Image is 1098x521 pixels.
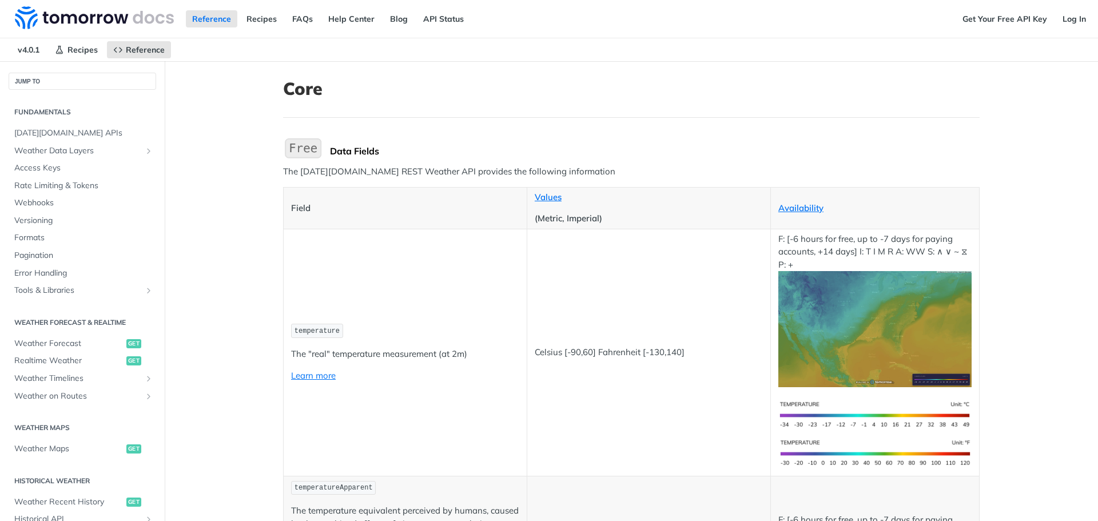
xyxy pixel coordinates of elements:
a: [DATE][DOMAIN_NAME] APIs [9,125,156,142]
a: Get Your Free API Key [956,10,1053,27]
a: Learn more [291,370,336,381]
p: Field [291,202,519,215]
a: Weather Mapsget [9,440,156,458]
a: Realtime Weatherget [9,352,156,369]
span: get [126,498,141,507]
a: Weather Data LayersShow subpages for Weather Data Layers [9,142,156,160]
span: Reference [126,45,165,55]
p: The [DATE][DOMAIN_NAME] REST Weather API provides the following information [283,165,980,178]
div: Data Fields [330,145,980,157]
a: Reference [107,41,171,58]
span: Formats [14,232,153,244]
h2: Weather Maps [9,423,156,433]
a: Help Center [322,10,381,27]
a: API Status [417,10,470,27]
a: Error Handling [9,265,156,282]
h1: Core [283,78,980,99]
a: Blog [384,10,414,27]
a: Reference [186,10,237,27]
span: v4.0.1 [11,41,46,58]
a: Values [535,192,562,202]
span: [DATE][DOMAIN_NAME] APIs [14,128,153,139]
a: Availability [778,202,823,213]
a: Recipes [49,41,104,58]
code: temperature [291,324,343,338]
img: Tomorrow.io Weather API Docs [15,6,174,29]
p: F: [-6 hours for free, up to -7 days for paying accounts, +14 days] I: T I M R A: WW S: ∧ ∨ ~ ⧖ P: + [778,233,972,387]
span: Weather Maps [14,443,124,455]
a: Versioning [9,212,156,229]
a: Rate Limiting & Tokens [9,177,156,194]
span: Versioning [14,215,153,226]
a: Weather Forecastget [9,335,156,352]
button: Show subpages for Weather on Routes [144,392,153,401]
a: Weather Recent Historyget [9,494,156,511]
a: Formats [9,229,156,246]
p: The "real" temperature measurement (at 2m) [291,348,519,361]
a: Recipes [240,10,283,27]
a: Access Keys [9,160,156,177]
a: Webhooks [9,194,156,212]
span: Expand image [778,323,972,334]
a: Log In [1056,10,1092,27]
span: Rate Limiting & Tokens [14,180,153,192]
p: Celsius [-90,60] Fahrenheit [-130,140] [535,346,763,359]
span: Realtime Weather [14,355,124,367]
a: Tools & LibrariesShow subpages for Tools & Libraries [9,282,156,299]
h2: Historical Weather [9,476,156,486]
span: Weather Forecast [14,338,124,349]
span: Weather Data Layers [14,145,141,157]
span: get [126,444,141,454]
h2: Weather Forecast & realtime [9,317,156,328]
button: JUMP TO [9,73,156,90]
a: Weather on RoutesShow subpages for Weather on Routes [9,388,156,405]
code: temperatureApparent [291,481,376,495]
span: Webhooks [14,197,153,209]
button: Show subpages for Tools & Libraries [144,286,153,295]
span: Access Keys [14,162,153,174]
a: Weather TimelinesShow subpages for Weather Timelines [9,370,156,387]
h2: Fundamentals [9,107,156,117]
p: (Metric, Imperial) [535,212,763,225]
span: get [126,356,141,365]
span: Pagination [14,250,153,261]
a: FAQs [286,10,319,27]
span: Expand image [778,447,972,458]
span: get [126,339,141,348]
button: Show subpages for Weather Data Layers [144,146,153,156]
span: Expand image [778,408,972,419]
span: Error Handling [14,268,153,279]
span: Tools & Libraries [14,285,141,296]
span: Recipes [67,45,98,55]
span: Weather on Routes [14,391,141,402]
span: Weather Timelines [14,373,141,384]
button: Show subpages for Weather Timelines [144,374,153,383]
span: Weather Recent History [14,496,124,508]
a: Pagination [9,247,156,264]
